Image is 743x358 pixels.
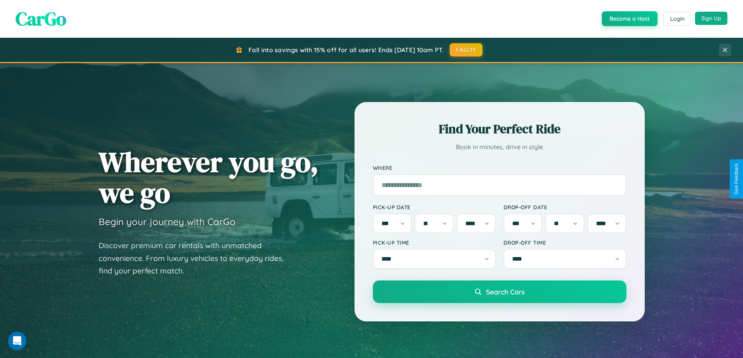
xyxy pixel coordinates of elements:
button: FALL15 [450,43,482,56]
button: Search Cars [373,280,626,303]
span: Search Cars [486,287,525,296]
button: Login [663,12,691,26]
h3: Begin your journey with CarGo [99,216,236,227]
h1: Wherever you go, we go [99,146,319,208]
label: Drop-off Time [504,239,626,246]
iframe: Intercom live chat [8,332,27,350]
label: Pick-up Time [373,239,496,246]
label: Pick-up Date [373,204,496,210]
button: Sign Up [695,12,727,25]
p: Discover premium car rentals with unmatched convenience. From luxury vehicles to everyday rides, ... [99,239,294,277]
label: Where [373,164,626,171]
span: CarGo [16,6,66,32]
button: Become a Host [602,11,658,26]
label: Drop-off Date [504,204,626,210]
span: Fall into savings with 15% off for all users! Ends [DATE] 10am PT. [248,46,444,54]
h2: Find Your Perfect Ride [373,120,626,138]
div: Give Feedback [734,163,739,195]
p: Book in minutes, drive in style [373,141,626,153]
